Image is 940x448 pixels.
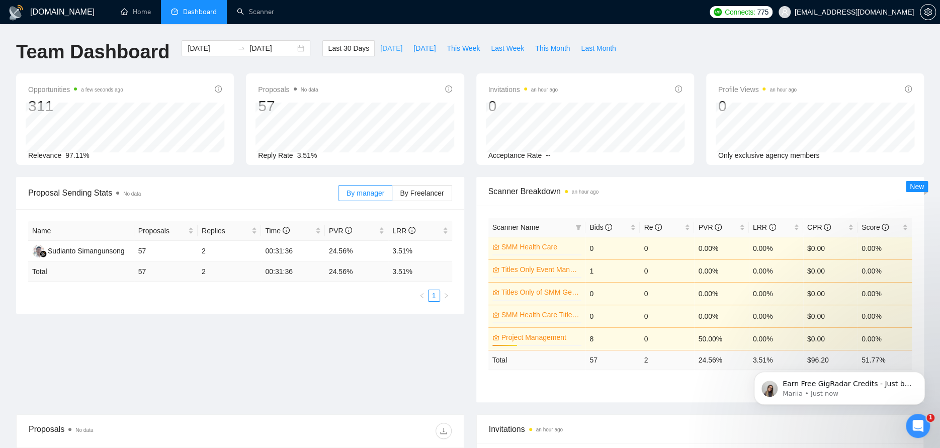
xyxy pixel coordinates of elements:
[501,264,580,275] a: Titles Only Event Management
[416,290,428,302] li: Previous Page
[408,40,441,56] button: [DATE]
[824,224,831,231] span: info-circle
[589,223,612,231] span: Bids
[725,7,755,18] span: Connects:
[585,282,640,305] td: 0
[8,5,24,21] img: logo
[81,87,123,93] time: a few seconds ago
[546,151,550,159] span: --
[501,309,580,320] a: SMM Health Care Titles Only
[920,4,936,20] button: setting
[640,259,694,282] td: 0
[807,223,831,231] span: CPR
[237,44,245,52] span: swap-right
[443,293,449,299] span: right
[694,305,748,327] td: 0.00%
[572,189,599,195] time: an hour ago
[531,87,558,93] time: an hour ago
[28,97,123,116] div: 311
[749,305,803,327] td: 0.00%
[440,290,452,302] button: right
[171,8,178,15] span: dashboard
[441,40,485,56] button: This Week
[501,332,580,343] a: Project Management
[419,293,425,299] span: left
[429,290,440,301] a: 1
[28,187,338,199] span: Proposal Sending Stats
[400,189,444,197] span: By Freelancer
[535,43,570,54] span: This Month
[258,83,318,96] span: Proposals
[770,87,796,93] time: an hour ago
[138,225,186,236] span: Proposals
[265,227,289,235] span: Time
[188,43,233,54] input: Start date
[694,350,748,370] td: 24.56 %
[575,40,621,56] button: Last Month
[16,40,169,64] h1: Team Dashboard
[803,327,858,350] td: $0.00
[655,224,662,231] span: info-circle
[249,43,295,54] input: End date
[491,43,524,54] span: Last Week
[28,262,134,282] td: Total
[803,259,858,282] td: $0.00
[749,327,803,350] td: 0.00%
[858,305,912,327] td: 0.00%
[325,262,388,282] td: 24.56 %
[440,290,452,302] li: Next Page
[906,414,930,438] iframe: Intercom live chat
[757,7,768,18] span: 775
[858,237,912,259] td: 0.00%
[920,8,936,16] a: setting
[325,241,388,262] td: 24.56%
[445,85,452,93] span: info-circle
[408,227,415,234] span: info-circle
[198,221,261,241] th: Replies
[858,282,912,305] td: 0.00%
[237,8,274,16] a: searchScanner
[283,227,290,234] span: info-circle
[694,237,748,259] td: 0.00%
[75,427,93,433] span: No data
[32,245,45,257] img: SS
[694,327,748,350] td: 50.00%
[202,225,249,236] span: Replies
[718,151,820,159] span: Only exclusive agency members
[28,83,123,96] span: Opportunities
[28,151,61,159] span: Relevance
[380,43,402,54] span: [DATE]
[698,223,722,231] span: PVR
[530,40,575,56] button: This Month
[640,327,694,350] td: 0
[413,43,436,54] span: [DATE]
[297,151,317,159] span: 3.51%
[715,224,722,231] span: info-circle
[585,350,640,370] td: 57
[215,85,222,93] span: info-circle
[488,185,912,198] span: Scanner Breakdown
[694,259,748,282] td: 0.00%
[436,423,452,439] button: download
[492,289,499,296] span: crown
[926,414,934,422] span: 1
[905,85,912,93] span: info-circle
[910,183,924,191] span: New
[492,243,499,250] span: crown
[261,262,324,282] td: 00:31:36
[28,221,134,241] th: Name
[492,266,499,273] span: crown
[121,8,151,16] a: homeHome
[862,223,889,231] span: Score
[739,350,940,421] iframe: Intercom notifications message
[198,241,261,262] td: 2
[428,290,440,302] li: 1
[858,259,912,282] td: 0.00%
[803,305,858,327] td: $0.00
[258,151,293,159] span: Reply Rate
[488,83,558,96] span: Invitations
[488,151,542,159] span: Acceptance Rate
[585,237,640,259] td: 0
